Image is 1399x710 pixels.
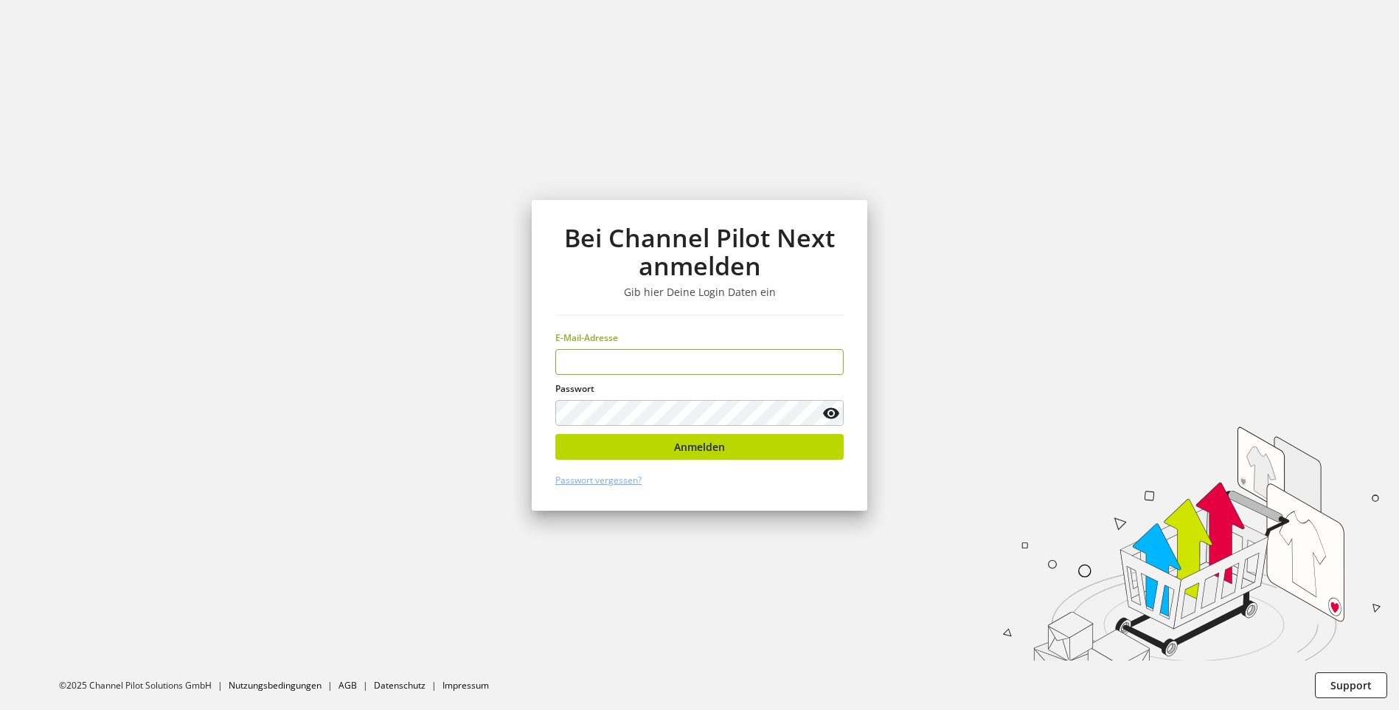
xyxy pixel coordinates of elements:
a: AGB [339,679,357,692]
a: Nutzungsbedingungen [229,679,322,692]
span: E-Mail-Adresse [555,331,618,344]
span: Anmelden [674,439,725,455]
h3: Gib hier Deine Login Daten ein [555,286,844,299]
li: ©2025 Channel Pilot Solutions GmbH [59,679,229,692]
span: Support [1330,678,1372,693]
button: Anmelden [555,434,844,460]
a: Passwort vergessen? [555,474,642,486]
a: Datenschutz [374,679,426,692]
span: Passwort [555,382,594,395]
button: Support [1315,672,1387,698]
h1: Bei Channel Pilot Next anmelden [555,224,844,280]
a: Impressum [442,679,489,692]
